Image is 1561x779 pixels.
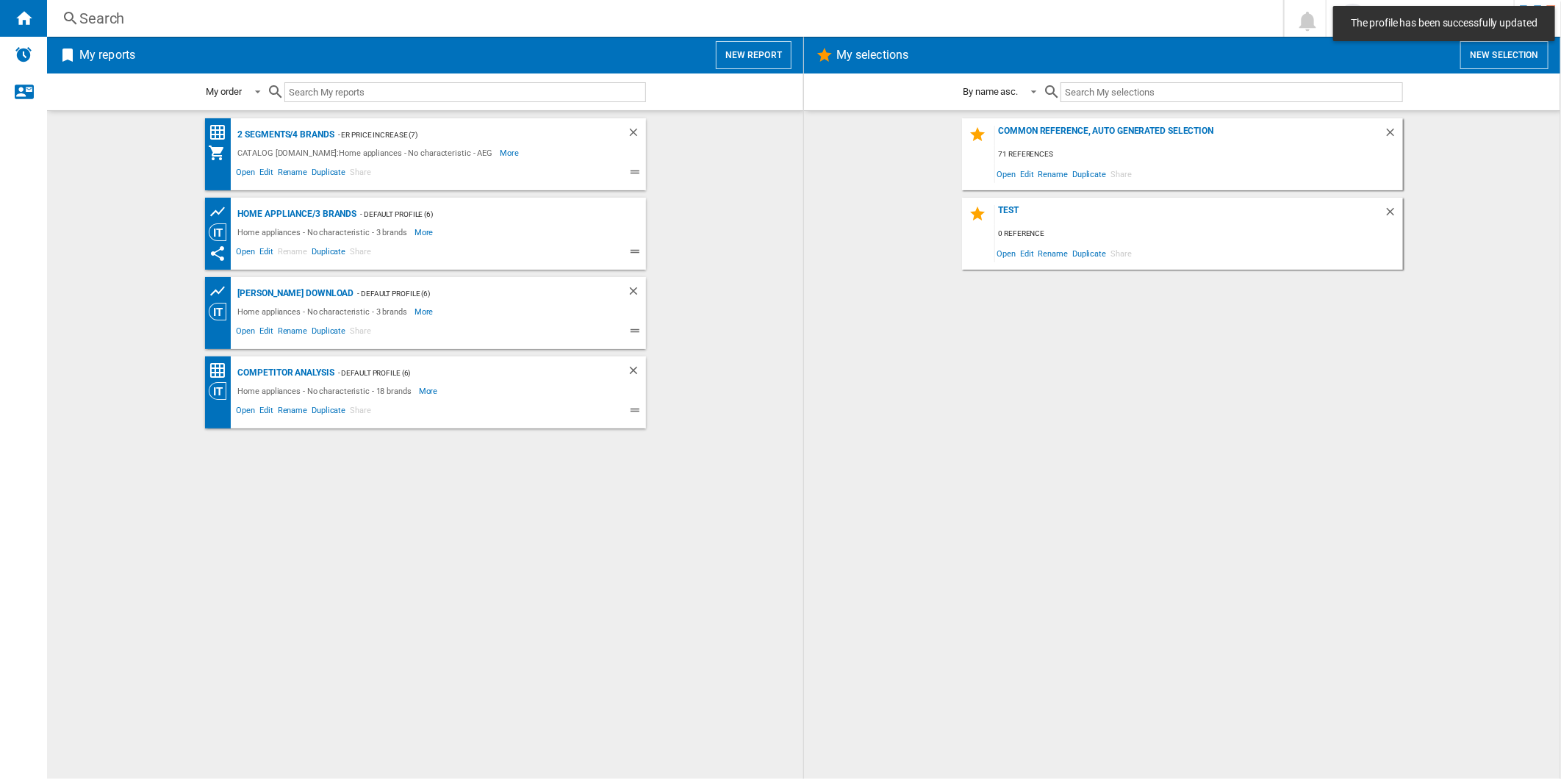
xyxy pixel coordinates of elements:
div: Delete [627,364,646,382]
div: Delete [1384,126,1403,146]
span: Rename [1036,243,1070,263]
span: Duplicate [309,324,348,342]
span: Rename [276,324,309,342]
span: Edit [257,245,276,262]
div: Product prices grid [209,282,234,301]
span: Open [995,243,1019,263]
span: Open [234,245,258,262]
span: Duplicate [309,245,348,262]
h2: My selections [833,41,911,69]
span: Share [1108,164,1134,184]
input: Search My selections [1061,82,1402,102]
span: More [415,303,436,320]
span: Share [348,324,373,342]
img: alerts-logo.svg [15,46,32,63]
div: Home appliance/3 brands [234,205,357,223]
span: Rename [1036,164,1070,184]
span: Duplicate [309,403,348,421]
span: The profile has been successfully updated [1346,16,1542,31]
div: Home appliances - No characteristic - 3 brands [234,303,415,320]
div: Category View [209,223,234,241]
span: Duplicate [309,165,348,183]
span: Edit [257,324,276,342]
span: Edit [257,165,276,183]
span: Edit [257,403,276,421]
span: Open [234,324,258,342]
div: 0 reference [995,225,1403,243]
div: Search [79,8,1245,29]
div: - Default profile (6) [334,364,598,382]
div: Product prices grid [209,203,234,221]
div: Price Matrix [209,123,234,142]
div: My Assortment [209,144,234,162]
span: More [500,144,521,162]
div: 2 segments/4 brands [234,126,334,144]
div: Competitor Analysis [234,364,334,382]
span: Edit [1018,243,1036,263]
div: [PERSON_NAME] Download [234,284,354,303]
button: New selection [1460,41,1549,69]
h2: My reports [76,41,138,69]
span: Share [1108,243,1134,263]
div: Common reference, auto generated selection [995,126,1384,146]
div: - ER Price Increase (7) [334,126,598,144]
input: Search My reports [284,82,646,102]
span: Open [234,165,258,183]
span: Rename [276,403,309,421]
div: 71 references [995,146,1403,164]
div: Home appliances - No characteristic - 3 brands [234,223,415,241]
div: My order [207,86,242,97]
div: - Default profile (6) [354,284,597,303]
div: Delete [1384,205,1403,225]
div: - Default profile (6) [356,205,616,223]
span: Duplicate [1070,243,1108,263]
span: Edit [1018,164,1036,184]
button: New report [716,41,792,69]
span: Share [348,165,373,183]
ng-md-icon: This report has been shared with you [209,245,226,262]
span: Open [234,403,258,421]
span: Duplicate [1070,164,1108,184]
div: Price Matrix [209,362,234,380]
div: test [995,205,1384,225]
div: By name asc. [963,86,1019,97]
span: Rename [276,245,309,262]
div: Home appliances - No characteristic - 18 brands [234,382,419,400]
span: Share [348,403,373,421]
span: Share [348,245,373,262]
span: More [419,382,440,400]
div: CATALOG [DOMAIN_NAME]:Home appliances - No characteristic - AEG [234,144,500,162]
span: More [415,223,436,241]
div: Delete [627,284,646,303]
div: Delete [627,126,646,144]
span: Open [995,164,1019,184]
span: Rename [276,165,309,183]
div: Category View [209,303,234,320]
div: Category View [209,382,234,400]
